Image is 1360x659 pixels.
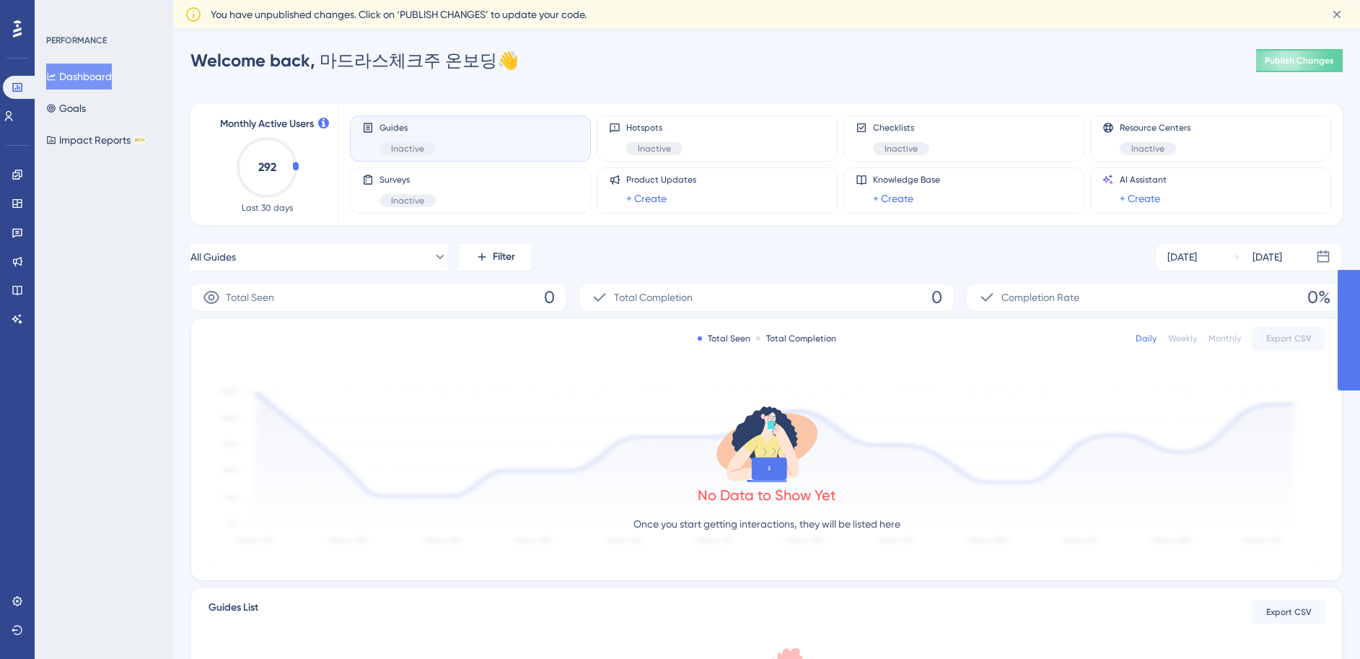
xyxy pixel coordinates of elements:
[1299,602,1343,645] iframe: UserGuiding AI Assistant Launcher
[638,143,671,154] span: Inactive
[1266,333,1312,344] span: Export CSV
[1167,248,1197,266] div: [DATE]
[626,122,683,134] span: Hotspots
[931,286,942,309] span: 0
[209,599,258,625] span: Guides List
[544,286,555,309] span: 0
[493,248,515,266] span: Filter
[391,143,424,154] span: Inactive
[1256,49,1343,72] button: Publish Changes
[873,190,913,207] a: + Create
[698,333,750,344] div: Total Seen
[190,50,315,71] span: Welcome back,
[190,243,447,271] button: All Guides
[698,485,836,505] div: No Data to Show Yet
[626,174,696,186] span: Product Updates
[1252,248,1282,266] div: [DATE]
[1168,333,1197,344] div: Weekly
[626,190,667,207] a: + Create
[885,143,918,154] span: Inactive
[190,248,236,266] span: All Guides
[211,6,587,23] span: You have unpublished changes. Click on ‘PUBLISH CHANGES’ to update your code.
[46,35,107,46] div: PERFORMANCE
[46,95,86,121] button: Goals
[380,174,436,186] span: Surveys
[614,289,693,306] span: Total Completion
[1265,55,1334,66] span: Publish Changes
[1131,143,1164,154] span: Inactive
[190,49,519,72] div: 마드라스체크주 온보딩 👋
[756,333,836,344] div: Total Completion
[1001,289,1079,306] span: Completion Rate
[459,243,531,271] button: Filter
[1136,333,1157,344] div: Daily
[1266,606,1312,618] span: Export CSV
[633,515,900,533] p: Once you start getting interactions, they will be listed here
[226,289,274,306] span: Total Seen
[391,195,424,206] span: Inactive
[242,202,293,214] span: Last 30 days
[258,160,276,174] text: 292
[873,174,940,186] span: Knowledge Base
[220,115,314,133] span: Monthly Active Users
[133,136,146,144] div: BETA
[1252,601,1325,624] button: Export CSV
[1120,174,1167,186] span: AI Assistant
[1307,286,1330,309] span: 0%
[1120,122,1190,134] span: Resource Centers
[46,64,112,90] button: Dashboard
[873,122,929,134] span: Checklists
[1120,190,1160,207] a: + Create
[1252,327,1325,350] button: Export CSV
[46,127,146,153] button: Impact ReportsBETA
[1208,333,1241,344] div: Monthly
[380,122,436,134] span: Guides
